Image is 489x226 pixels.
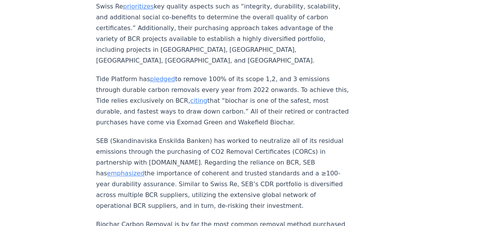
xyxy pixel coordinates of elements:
[96,74,352,128] p: Tide Platform has to remove 100% of its scope 1,2, and 3 emissions through durable carbon removal...
[107,170,145,177] a: emphasized
[96,136,352,211] p: SEB (Skandinaviska Enskilda Banken) has worked to neutralize all of its residual emissions throug...
[123,3,153,10] a: prioritizes
[190,97,207,104] a: citing
[150,75,175,83] a: pledged
[96,1,352,66] p: Swiss Re key quality aspects such as “integrity, durability, scalability, and additional social c...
